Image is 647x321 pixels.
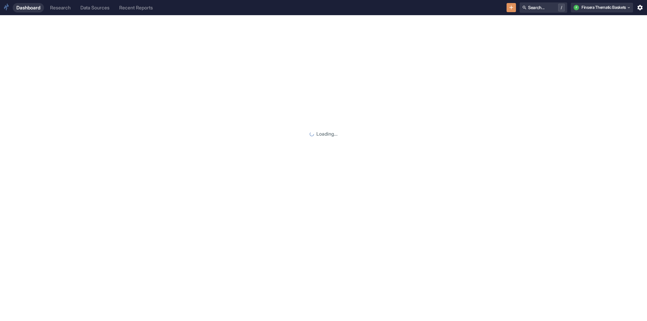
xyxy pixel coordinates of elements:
[46,3,74,12] a: Research
[50,5,71,11] div: Research
[571,3,633,12] button: FFinsera Thematic Baskets
[119,5,153,11] div: Recent Reports
[16,5,40,11] div: Dashboard
[316,130,338,138] p: Loading...
[507,3,516,12] button: New Resource
[80,5,110,11] div: Data Sources
[77,3,113,12] a: Data Sources
[116,3,157,12] a: Recent Reports
[574,5,579,10] div: F
[13,3,44,12] a: Dashboard
[520,2,567,13] button: Search.../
